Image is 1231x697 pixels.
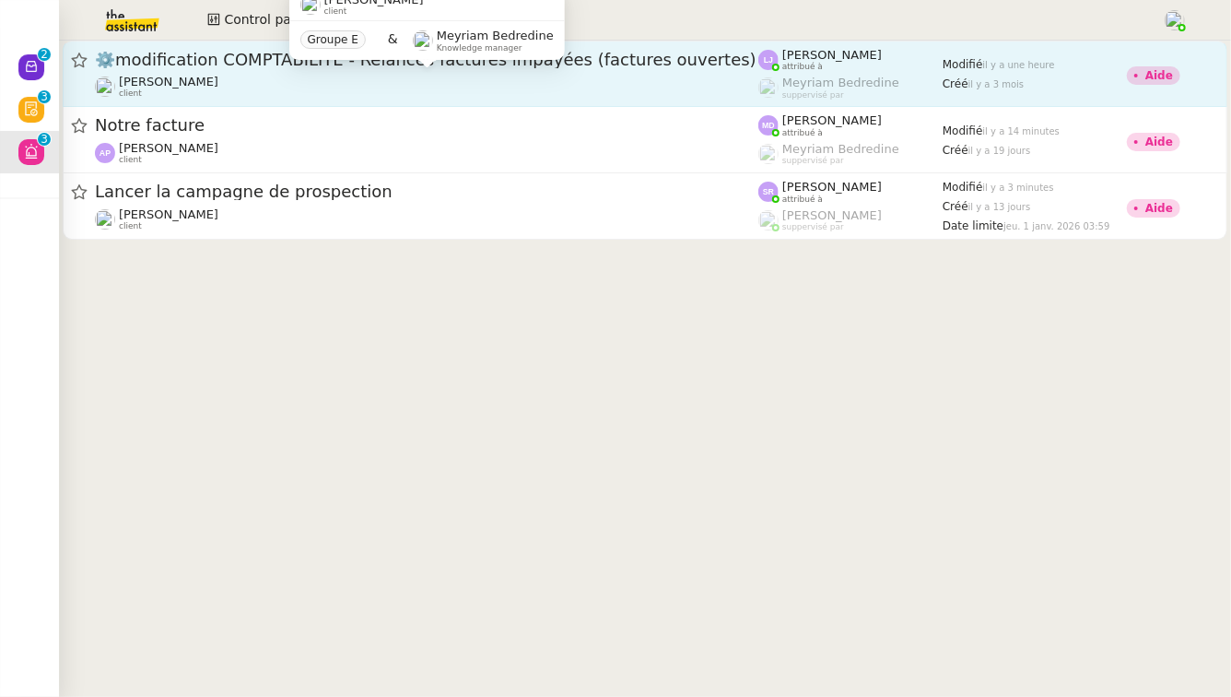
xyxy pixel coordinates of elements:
[38,133,51,146] nz-badge-sup: 3
[758,180,943,204] app-user-label: attribué à
[119,89,142,99] span: client
[943,200,968,213] span: Créé
[300,30,366,49] nz-tag: Groupe E
[413,29,554,53] app-user-label: Knowledge manager
[782,128,823,138] span: attribué à
[437,29,554,42] span: Meyriam Bedredine
[95,75,758,99] app-user-detailed-label: client
[782,76,899,89] span: Meyriam Bedredine
[1003,221,1109,231] span: jeu. 1 janv. 2026 03:59
[943,181,983,194] span: Modifié
[95,52,758,68] span: ⚙️modification COMPTABILITE - Relances factures impayées (factures ouvertes)
[782,222,844,232] span: suppervisé par
[782,180,882,194] span: [PERSON_NAME]
[968,79,1025,89] span: il y a 3 mois
[983,60,1055,70] span: il y a une heure
[95,141,758,165] app-user-detailed-label: client
[119,141,218,155] span: [PERSON_NAME]
[95,143,115,163] img: svg
[38,90,51,103] nz-badge-sup: 3
[119,207,218,221] span: [PERSON_NAME]
[782,208,882,222] span: [PERSON_NAME]
[95,183,758,200] span: Lancer la campagne de prospection
[41,90,48,107] p: 3
[95,77,115,97] img: users%2Fa6PbEmLwvGXylUqKytRPpDpAx153%2Favatar%2Ffanny.png
[782,195,823,205] span: attribué à
[388,29,398,53] span: &
[782,142,899,156] span: Meyriam Bedredine
[1145,203,1173,214] div: Aide
[758,208,943,232] app-user-label: suppervisé par
[95,117,758,134] span: Notre facture
[196,7,322,33] button: Control panel
[782,156,844,166] span: suppervisé par
[968,146,1031,156] span: il y a 19 jours
[758,210,779,230] img: users%2FyQfMwtYgTqhRP2YHWHmG2s2LYaD3%2Favatar%2Fprofile-pic.png
[782,113,882,127] span: [PERSON_NAME]
[983,183,1054,193] span: il y a 3 minutes
[758,76,943,100] app-user-label: suppervisé par
[758,144,779,164] img: users%2FaellJyylmXSg4jqeVbanehhyYJm1%2Favatar%2Fprofile-pic%20(4).png
[968,202,1031,212] span: il y a 13 jours
[413,30,433,51] img: users%2FaellJyylmXSg4jqeVbanehhyYJm1%2Favatar%2Fprofile-pic%20(4).png
[119,155,142,165] span: client
[758,113,943,137] app-user-label: attribué à
[943,124,983,137] span: Modifié
[782,62,823,72] span: attribué à
[758,50,779,70] img: svg
[943,219,1003,232] span: Date limite
[119,75,218,89] span: [PERSON_NAME]
[1145,136,1173,148] div: Aide
[41,133,48,149] p: 3
[758,142,943,166] app-user-label: suppervisé par
[95,207,758,231] app-user-detailed-label: client
[758,115,779,136] img: svg
[437,43,522,53] span: Knowledge manager
[1165,10,1185,30] img: users%2FPPrFYTsEAUgQy5cK5MCpqKbOX8K2%2Favatar%2FCapture%20d%E2%80%99e%CC%81cran%202023-06-05%20a%...
[41,48,48,65] p: 2
[224,9,311,30] span: Control panel
[358,8,1143,33] input: Rechercher
[943,144,968,157] span: Créé
[758,182,779,202] img: svg
[943,58,983,71] span: Modifié
[943,77,968,90] span: Créé
[324,6,347,17] span: client
[782,90,844,100] span: suppervisé par
[1145,70,1173,81] div: Aide
[758,77,779,98] img: users%2FaellJyylmXSg4jqeVbanehhyYJm1%2Favatar%2Fprofile-pic%20(4).png
[983,126,1061,136] span: il y a 14 minutes
[758,48,943,72] app-user-label: attribué à
[119,221,142,231] span: client
[95,209,115,230] img: users%2F0G3Vvnvi3TQv835PC6wL0iK4Q012%2Favatar%2F85e45ffa-4efd-43d5-9109-2e66efd3e965
[38,48,51,61] nz-badge-sup: 2
[782,48,882,62] span: [PERSON_NAME]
